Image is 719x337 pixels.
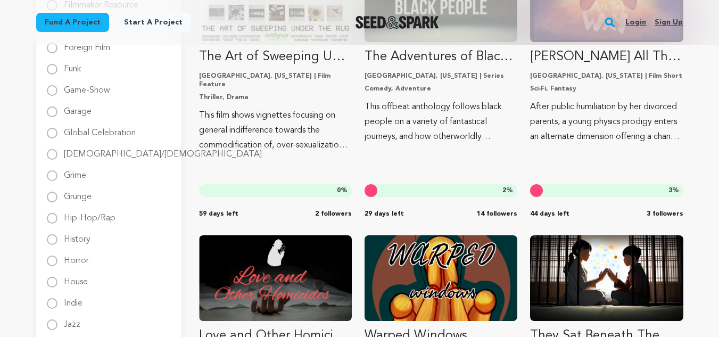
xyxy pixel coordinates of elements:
a: Fund a project [36,13,109,32]
span: 59 days left [199,210,238,218]
label: Garage [64,99,92,116]
label: Grunge [64,184,92,201]
label: Horror [64,248,89,265]
label: Hip-Hop/Rap [64,206,115,223]
span: 14 followers [477,210,517,218]
a: Login [625,14,646,31]
label: Grime [64,163,86,180]
label: Global Celebration [64,120,136,137]
span: 2 followers [315,210,352,218]
p: Comedy, Adventure [365,85,517,93]
p: [PERSON_NAME] All The Way [530,48,683,65]
p: [GEOGRAPHIC_DATA], [US_STATE] | Series [365,72,517,80]
span: 3 [668,187,672,194]
p: [GEOGRAPHIC_DATA], [US_STATE] | Film Feature [199,72,352,89]
label: History [64,227,90,244]
span: 44 days left [530,210,569,218]
a: Sign up [655,14,683,31]
span: % [337,186,348,195]
label: Indie [64,291,82,308]
a: Seed&Spark Homepage [356,16,439,29]
span: 0 [337,187,341,194]
p: Sci-Fi, Fantasy [530,85,683,93]
p: The Art of Sweeping Under The Rug [199,48,352,65]
label: Funk [64,56,81,73]
img: Seed&Spark Logo Dark Mode [356,16,439,29]
span: 29 days left [365,210,404,218]
p: This offbeat anthology follows black people on a variety of fantastical journeys, and how otherwo... [365,100,517,144]
span: % [668,186,679,195]
p: The Adventures of Black People [365,48,517,65]
p: [GEOGRAPHIC_DATA], [US_STATE] | Film Short [530,72,683,80]
p: This film shows vignettes focusing on general indifference towards the commodification of, over-s... [199,108,352,153]
label: Jazz [64,312,80,329]
label: Game-Show [64,78,110,95]
label: [DEMOGRAPHIC_DATA]/[DEMOGRAPHIC_DATA] [64,142,262,159]
label: House [64,269,88,286]
p: After public humiliation by her divorced parents, a young physics prodigy enters an alternate dim... [530,100,683,144]
a: Start a project [115,13,191,32]
span: 2 [502,187,506,194]
p: Thriller, Drama [199,93,352,102]
span: 3 followers [647,210,683,218]
span: % [502,186,513,195]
